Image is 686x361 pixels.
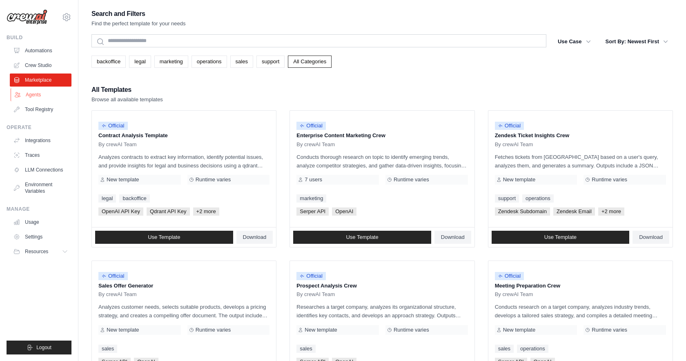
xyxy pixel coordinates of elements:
[7,124,71,131] div: Operate
[7,9,47,25] img: Logo
[394,176,429,183] span: Runtime varies
[305,327,337,333] span: New template
[10,134,71,147] a: Integrations
[544,234,577,241] span: Use Template
[129,56,151,68] a: legal
[296,207,329,216] span: Serper API
[98,122,128,130] span: Official
[522,194,554,203] a: operations
[601,34,673,49] button: Sort By: Newest First
[434,231,471,244] a: Download
[296,131,468,140] p: Enterprise Content Marketing Crew
[495,282,666,290] p: Meeting Preparation Crew
[98,303,269,320] p: Analyzes customer needs, selects suitable products, develops a pricing strategy, and creates a co...
[332,207,356,216] span: OpenAI
[495,345,514,353] a: sales
[107,176,139,183] span: New template
[91,56,126,68] a: backoffice
[592,327,627,333] span: Runtime varies
[196,176,231,183] span: Runtime varies
[495,122,524,130] span: Official
[7,34,71,41] div: Build
[296,153,468,170] p: Conducts thorough research on topic to identify emerging trends, analyze competitor strategies, a...
[98,291,137,298] span: By crewAI Team
[495,153,666,170] p: Fetches tickets from [GEOGRAPHIC_DATA] based on a user's query, analyzes them, and generates a su...
[441,234,465,241] span: Download
[293,231,431,244] a: Use Template
[495,272,524,280] span: Official
[495,194,519,203] a: support
[296,345,315,353] a: sales
[230,56,253,68] a: sales
[91,20,186,28] p: Find the perfect template for your needs
[10,163,71,176] a: LLM Connections
[553,207,595,216] span: Zendesk Email
[598,207,624,216] span: +2 more
[98,153,269,170] p: Analyzes contracts to extract key information, identify potential issues, and provide insights fo...
[288,56,332,68] a: All Categories
[25,248,48,255] span: Resources
[91,84,163,96] h2: All Templates
[243,234,267,241] span: Download
[10,103,71,116] a: Tool Registry
[107,327,139,333] span: New template
[147,207,190,216] span: Qdrant API Key
[495,131,666,140] p: Zendesk Ticket Insights Crew
[296,303,468,320] p: Researches a target company, analyzes its organizational structure, identifies key contacts, and ...
[7,206,71,212] div: Manage
[148,234,180,241] span: Use Template
[296,194,326,203] a: marketing
[10,44,71,57] a: Automations
[10,59,71,72] a: Crew Studio
[98,282,269,290] p: Sales Offer Generator
[91,96,163,104] p: Browse all available templates
[639,234,663,241] span: Download
[98,141,137,148] span: By crewAI Team
[503,176,535,183] span: New template
[98,194,116,203] a: legal
[11,88,72,101] a: Agents
[553,34,596,49] button: Use Case
[592,176,627,183] span: Runtime varies
[517,345,548,353] a: operations
[394,327,429,333] span: Runtime varies
[492,231,630,244] a: Use Template
[10,178,71,198] a: Environment Variables
[633,231,669,244] a: Download
[98,345,117,353] a: sales
[296,282,468,290] p: Prospect Analysis Crew
[236,231,273,244] a: Download
[296,122,326,130] span: Official
[95,231,233,244] a: Use Template
[7,341,71,354] button: Logout
[10,74,71,87] a: Marketplace
[346,234,378,241] span: Use Template
[119,194,149,203] a: backoffice
[193,207,219,216] span: +2 more
[503,327,535,333] span: New template
[192,56,227,68] a: operations
[10,149,71,162] a: Traces
[154,56,188,68] a: marketing
[296,291,335,298] span: By crewAI Team
[10,230,71,243] a: Settings
[495,141,533,148] span: By crewAI Team
[36,344,51,351] span: Logout
[91,8,186,20] h2: Search and Filters
[10,245,71,258] button: Resources
[495,291,533,298] span: By crewAI Team
[98,207,143,216] span: OpenAI API Key
[296,141,335,148] span: By crewAI Team
[10,216,71,229] a: Usage
[495,303,666,320] p: Conducts research on a target company, analyzes industry trends, develops a tailored sales strate...
[495,207,550,216] span: Zendesk Subdomain
[98,272,128,280] span: Official
[296,272,326,280] span: Official
[98,131,269,140] p: Contract Analysis Template
[196,327,231,333] span: Runtime varies
[305,176,322,183] span: 7 users
[256,56,285,68] a: support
